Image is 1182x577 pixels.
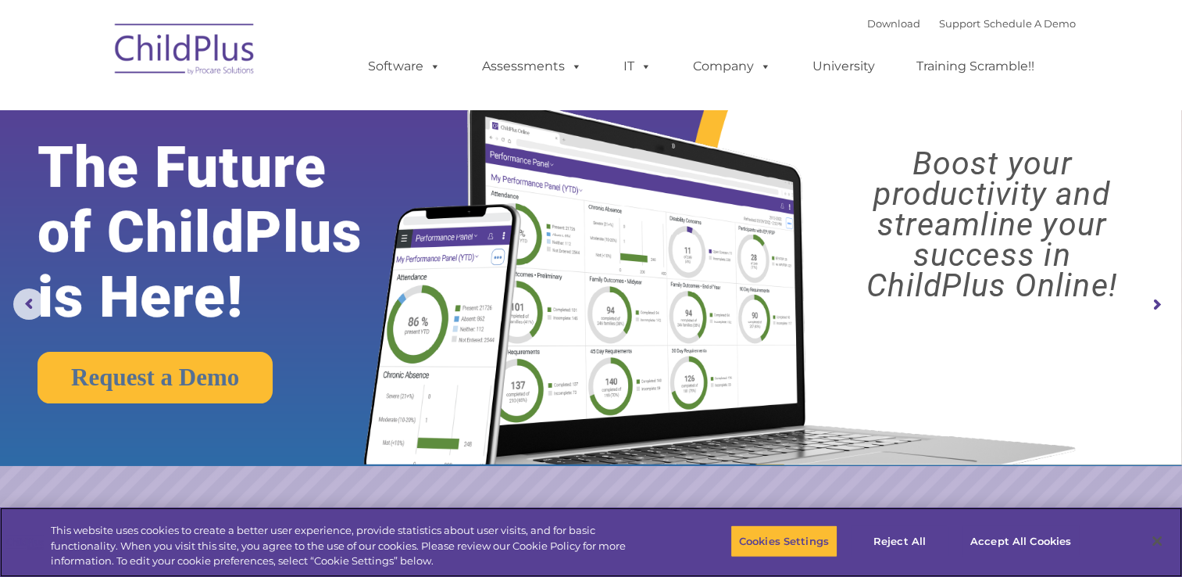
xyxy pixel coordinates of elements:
[466,51,598,82] a: Assessments
[608,51,667,82] a: IT
[107,13,263,91] img: ChildPlus by Procare Solutions
[901,51,1050,82] a: Training Scramble!!
[37,135,415,330] rs-layer: The Future of ChildPlus is Here!
[867,17,920,30] a: Download
[677,51,787,82] a: Company
[217,167,284,179] span: Phone number
[984,17,1076,30] a: Schedule A Demo
[1140,524,1174,558] button: Close
[352,51,456,82] a: Software
[867,17,1076,30] font: |
[816,149,1167,301] rs-layer: Boost your productivity and streamline your success in ChildPlus Online!
[797,51,891,82] a: University
[730,525,837,557] button: Cookies Settings
[37,352,273,403] a: Request a Demo
[51,523,650,569] div: This website uses cookies to create a better user experience, provide statistics about user visit...
[851,525,948,557] button: Reject All
[939,17,980,30] a: Support
[962,525,1080,557] button: Accept All Cookies
[217,103,265,115] span: Last name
